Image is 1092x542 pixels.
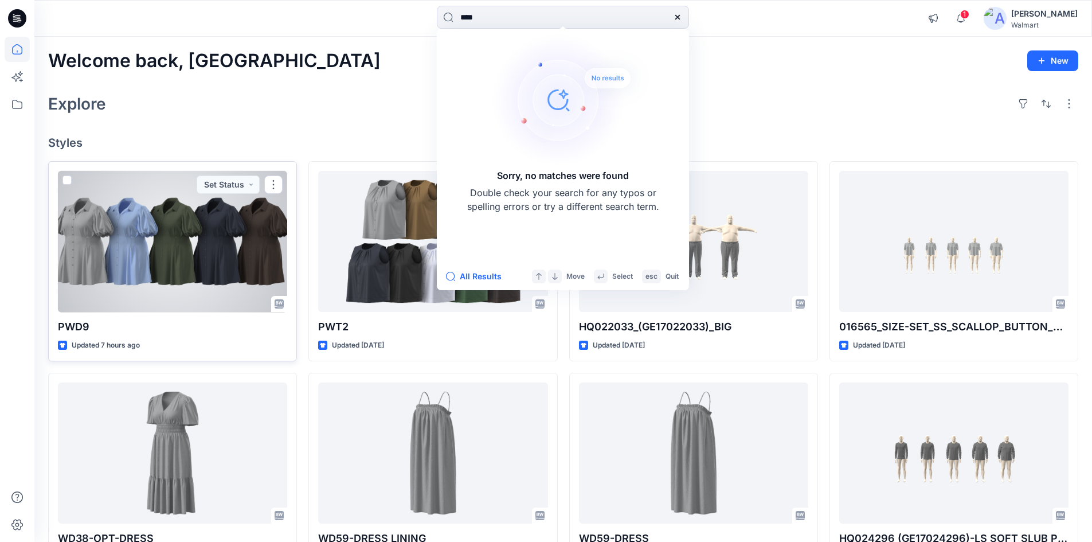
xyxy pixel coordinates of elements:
p: Updated [DATE] [332,340,384,352]
p: HQ022033_(GE17022033)_BIG [579,319,808,335]
a: WD59-DRESS [579,383,808,524]
div: Walmart [1011,21,1078,29]
span: 1 [960,10,969,19]
p: Updated [DATE] [593,340,645,352]
a: 016565_SIZE-SET_SS_SCALLOP_BUTTON_DOWN [839,171,1068,313]
p: esc [645,271,657,283]
p: Double check your search for any typos or spelling errors or try a different search term. [465,186,660,213]
button: All Results [446,270,509,283]
h2: Explore [48,95,106,113]
div: [PERSON_NAME] [1011,7,1078,21]
button: New [1027,50,1078,71]
p: 016565_SIZE-SET_SS_SCALLOP_BUTTON_DOWN [839,319,1068,335]
img: avatar [984,7,1007,30]
h5: Sorry, no matches were found [497,169,629,182]
p: PWD9 [58,319,287,335]
p: Move [566,271,585,283]
a: PWT2 [318,171,547,313]
h4: Styles [48,136,1078,150]
a: WD59-DRESS LINING [318,383,547,524]
h2: Welcome back, [GEOGRAPHIC_DATA] [48,50,381,72]
a: HQ022033_(GE17022033)_BIG [579,171,808,313]
img: Sorry, no matches were found [492,31,652,169]
a: WD38-OPT-DRESS [58,383,287,524]
p: Updated [DATE] [853,340,905,352]
a: HQ024296 (GE17024296)-LS SOFT SLUB POCKET CREW-REG [839,383,1068,524]
p: Select [612,271,633,283]
p: Updated 7 hours ago [72,340,140,352]
p: PWT2 [318,319,547,335]
p: Quit [666,271,679,283]
a: PWD9 [58,171,287,313]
